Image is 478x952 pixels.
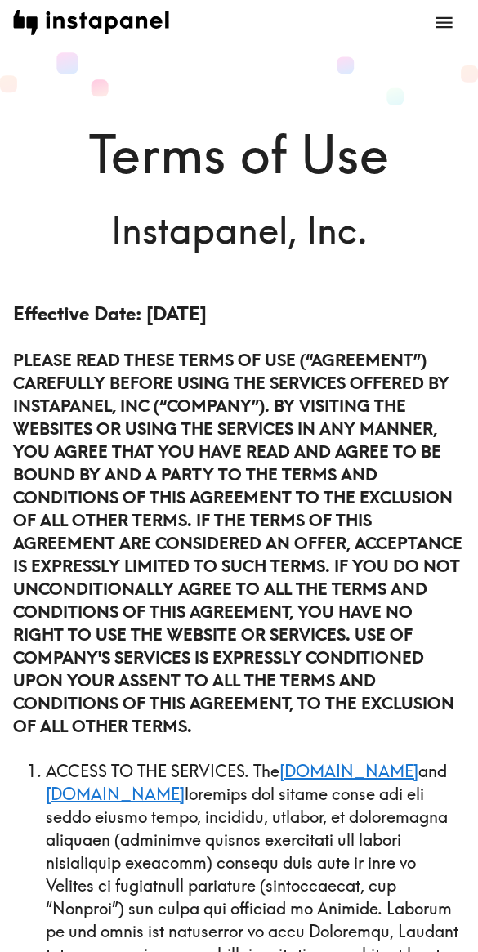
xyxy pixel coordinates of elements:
[13,10,169,35] img: instapanel
[13,204,465,256] h6: Instapanel, Inc.
[46,784,185,804] a: [DOMAIN_NAME]
[423,2,465,43] button: open menu
[13,118,465,191] h1: Terms of Use
[13,301,465,328] h3: Effective Date: [DATE]
[279,761,418,781] a: [DOMAIN_NAME]
[13,349,465,738] h4: PLEASE READ THESE TERMS OF USE (“AGREEMENT”) CAREFULLY BEFORE USING THE SERVICES OFFERED BY INSTA...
